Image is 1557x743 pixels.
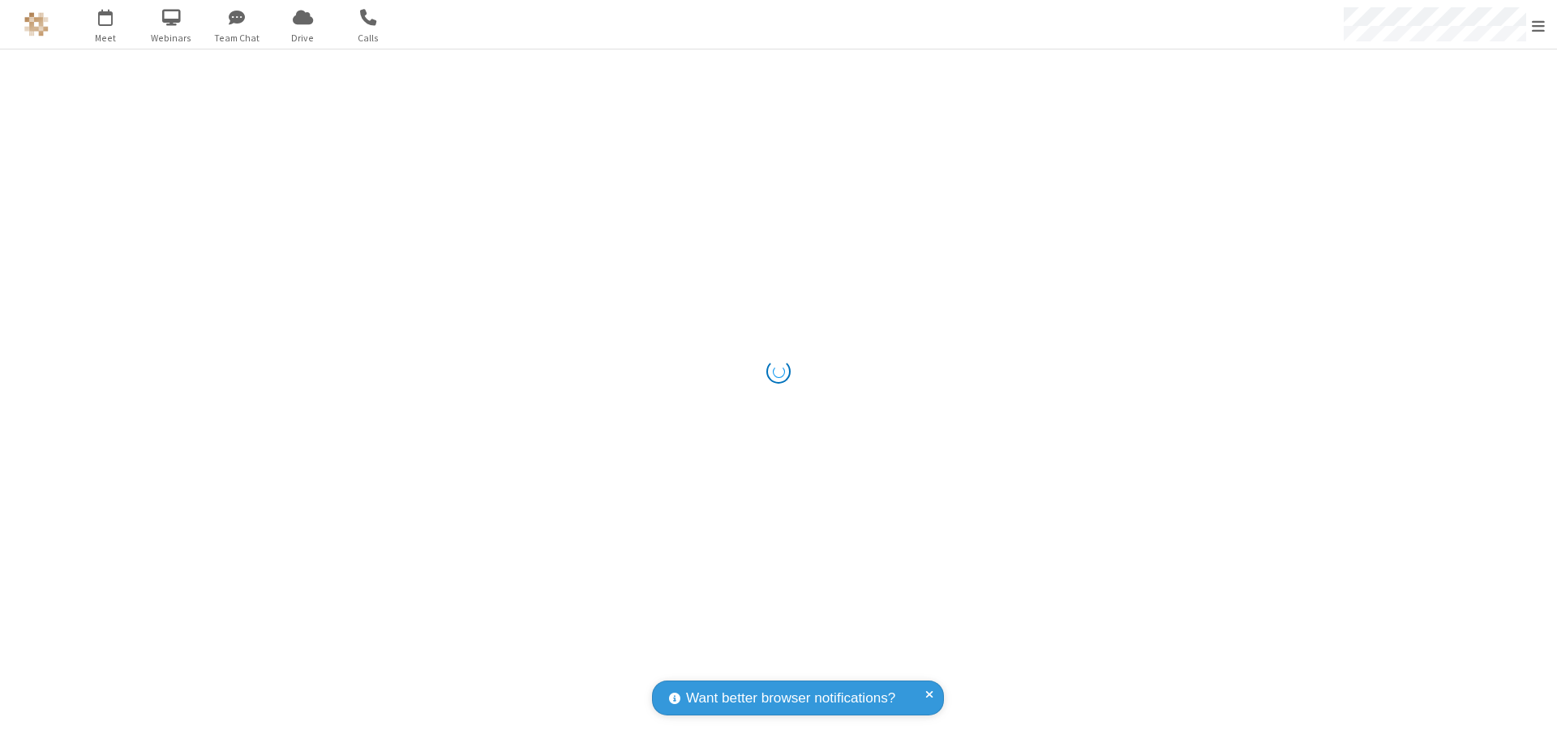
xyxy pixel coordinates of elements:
[24,12,49,37] img: QA Selenium DO NOT DELETE OR CHANGE
[272,31,333,45] span: Drive
[207,31,268,45] span: Team Chat
[338,31,399,45] span: Calls
[686,688,895,709] span: Want better browser notifications?
[141,31,202,45] span: Webinars
[75,31,136,45] span: Meet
